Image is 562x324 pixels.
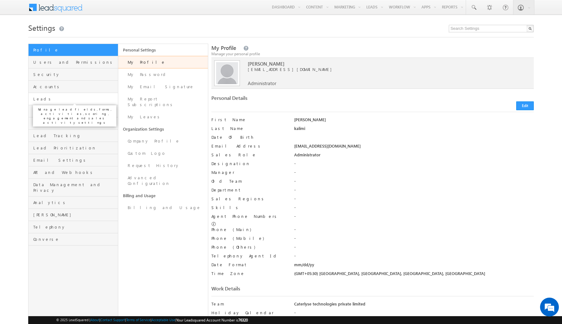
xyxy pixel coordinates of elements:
a: Lead Tracking [29,130,118,142]
a: Security [29,68,118,81]
span: Your Leadsquared Account Number is [176,318,248,322]
label: Last Name [211,126,286,131]
label: Phone (Others) [211,244,286,250]
label: Department [211,187,286,193]
span: Email Settings [33,157,116,163]
input: Search Settings [449,25,534,32]
div: Administrator [294,152,534,161]
a: Billing and Usage [118,190,208,202]
span: API and Webhooks [33,170,116,175]
a: Custom Logo [118,147,208,159]
a: Advanced Configuration [118,172,208,190]
a: Users and Permissions [29,56,118,68]
span: Lead Prioritization [33,145,116,151]
label: Time Zone [211,271,286,276]
div: [EMAIL_ADDRESS][DOMAIN_NAME] [294,143,534,152]
div: - [294,170,534,178]
span: Converse [33,236,116,242]
a: Terms of Service [126,318,151,322]
label: Date Of Birth [211,134,286,140]
label: Old Team [211,178,286,184]
a: My Profile [118,56,208,68]
span: Security [33,72,116,77]
a: [PERSON_NAME] [29,209,118,221]
span: My Profile [211,44,236,51]
a: Data Management and Privacy [29,179,118,197]
a: Opportunities [29,105,118,117]
a: Acceptable Use [151,318,175,322]
a: Email Settings [29,154,118,166]
span: Settings [28,23,55,33]
a: Lead Prioritization [29,142,118,154]
a: My Leaves [118,111,208,123]
label: Manager [211,170,286,175]
a: Billing and Usage [118,202,208,214]
label: Phone (Mobile) [211,235,264,241]
a: Converse [29,233,118,246]
span: [EMAIL_ADDRESS][DOMAIN_NAME] [248,67,506,72]
a: Telephony [29,221,118,233]
a: My Email Signature [118,81,208,93]
a: Personal Settings [118,44,208,56]
label: Sales Role [211,152,286,158]
p: Manage lead fields, forms, activities, scoring, engagement and sales activity settings [35,107,114,125]
span: Lead Tracking [33,133,116,138]
label: Sales Regions [211,196,286,202]
label: First Name [211,117,286,122]
label: Telephony Agent Id [211,253,286,259]
label: Email Address [211,143,286,149]
span: Administrator [248,80,276,86]
div: - [294,227,534,235]
div: - [294,178,534,187]
span: Users and Permissions [33,59,116,65]
label: Designation [211,161,286,166]
div: kalimi [294,126,534,134]
div: Caterlyse technologies private limited [294,301,534,310]
span: [PERSON_NAME] [248,61,506,67]
a: Organization Settings [118,123,208,135]
a: Analytics [29,197,118,209]
div: - [294,187,534,196]
button: Edit [516,101,534,110]
div: Personal Details [211,95,368,104]
a: My Password [118,68,208,81]
label: Date Format [211,262,286,267]
label: Agent Phone Numbers [211,213,279,219]
span: Leads [33,96,116,102]
a: API and Webhooks [29,166,118,179]
div: - [294,196,534,205]
div: (GMT+05:30) [GEOGRAPHIC_DATA], [GEOGRAPHIC_DATA], [GEOGRAPHIC_DATA], [GEOGRAPHIC_DATA] [294,271,534,279]
label: Team [211,301,286,307]
span: © 2025 LeadSquared | | | | | [56,317,248,323]
span: Telephony [33,224,116,230]
a: Company Profile [118,135,208,147]
span: 76320 [238,318,248,322]
a: Request History [118,159,208,172]
a: Profile [29,44,118,56]
a: Mobile App [29,117,118,130]
span: Profile [33,47,116,53]
div: [PERSON_NAME] [294,117,534,126]
span: Analytics [33,200,116,205]
div: - [294,161,534,170]
div: Work Details [211,286,368,294]
div: - [294,310,534,319]
a: Contact Support [100,318,125,322]
div: mm/dd/yy [294,262,534,271]
label: Holiday Calendar [211,310,286,316]
span: Accounts [33,84,116,89]
span: Data Management and Privacy [33,182,116,193]
div: Manage your personal profile [211,51,534,57]
span: [PERSON_NAME] [33,212,116,218]
div: - [294,213,534,222]
a: My Report Subscriptions [118,93,208,111]
label: Skills [211,205,286,210]
div: - [294,244,534,253]
div: - [294,205,534,213]
a: About [90,318,99,322]
div: - [294,253,534,262]
div: - [294,235,534,244]
label: Phone (Main) [211,227,286,232]
a: Accounts [29,81,118,93]
a: Leads [29,93,118,105]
